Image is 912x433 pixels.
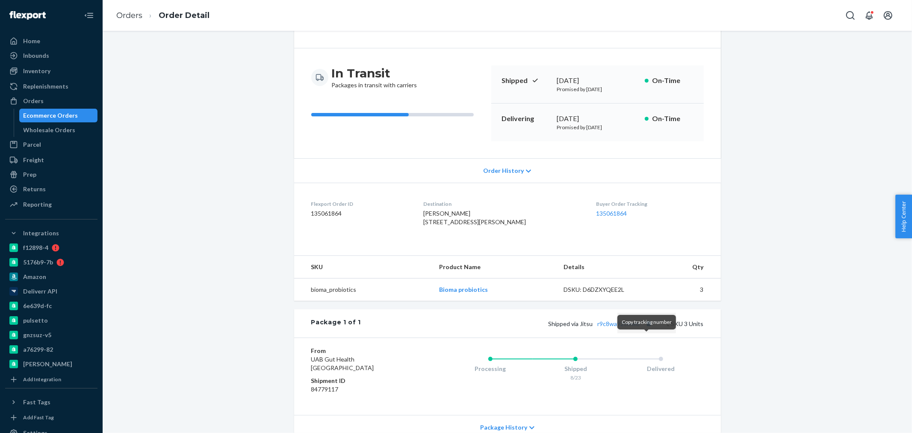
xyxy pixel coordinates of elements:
[557,256,651,279] th: Details
[5,94,97,108] a: Orders
[564,285,644,294] div: DSKU: D6DZXYQEE2L
[5,395,97,409] button: Fast Tags
[23,37,40,45] div: Home
[502,114,550,124] p: Delivering
[9,11,46,20] img: Flexport logo
[5,374,97,385] a: Add Integration
[19,109,98,122] a: Ecommerce Orders
[109,3,216,28] ol: breadcrumbs
[23,345,53,354] div: a76299-82
[842,7,859,24] button: Open Search Box
[159,11,210,20] a: Order Detail
[596,200,704,208] dt: Buyer Order Tracking
[294,256,432,279] th: SKU
[23,170,36,179] div: Prep
[23,376,61,383] div: Add Integration
[311,377,413,385] dt: Shipment ID
[5,80,97,93] a: Replenishments
[19,123,98,137] a: Wholesale Orders
[880,7,897,24] button: Open account menu
[311,347,413,355] dt: From
[23,287,57,296] div: Deliverr API
[23,97,44,105] div: Orders
[618,365,704,373] div: Delivered
[5,299,97,313] a: 6e639d-fc
[861,7,878,24] button: Open notifications
[23,414,54,421] div: Add Fast Tag
[23,316,48,325] div: pulsetto
[332,65,417,89] div: Packages in transit with carriers
[480,423,527,432] span: Package History
[5,153,97,167] a: Freight
[502,76,550,86] p: Shipped
[24,126,76,134] div: Wholesale Orders
[23,140,41,149] div: Parcel
[5,343,97,356] a: a76299-82
[116,11,142,20] a: Orders
[439,286,488,293] a: Bioma probiotics
[23,360,72,368] div: [PERSON_NAME]
[5,64,97,78] a: Inventory
[5,412,97,423] a: Add Fast Tag
[533,365,618,373] div: Shipped
[23,51,49,60] div: Inbounds
[23,200,52,209] div: Reporting
[24,111,78,120] div: Ecommerce Orders
[5,255,97,269] a: 5176b9-7b
[652,114,694,124] p: On-Time
[622,319,672,325] span: Copy tracking number
[5,226,97,240] button: Integrations
[23,243,48,252] div: f12898-4
[652,76,694,86] p: On-Time
[423,210,526,225] span: [PERSON_NAME] [STREET_ADDRESS][PERSON_NAME]
[311,385,413,394] dd: 84779117
[23,273,46,281] div: Amazon
[5,168,97,181] a: Prep
[895,195,912,238] button: Help Center
[5,314,97,327] a: pulsetto
[23,302,52,310] div: 6e639d-fc
[533,374,618,381] div: 8/23
[23,258,53,267] div: 5176b9-7b
[483,166,524,175] span: Order History
[23,82,68,91] div: Replenishments
[557,76,638,86] div: [DATE]
[23,398,50,406] div: Fast Tags
[5,328,97,342] a: gnzsuz-v5
[5,285,97,298] a: Deliverr API
[23,185,46,193] div: Returns
[23,67,50,75] div: Inventory
[557,86,638,93] p: Promised by [DATE]
[5,198,97,211] a: Reporting
[557,124,638,131] p: Promised by [DATE]
[5,138,97,151] a: Parcel
[294,279,432,301] td: bioma_probiotics
[557,114,638,124] div: [DATE]
[23,156,44,164] div: Freight
[80,7,97,24] button: Close Navigation
[5,241,97,255] a: f12898-4
[332,65,417,81] h3: In Transit
[311,200,410,208] dt: Flexport Order ID
[423,200,582,208] dt: Destination
[361,318,703,329] div: 1 SKU 3 Units
[5,357,97,371] a: [PERSON_NAME]
[311,209,410,218] dd: 135061864
[651,256,721,279] th: Qty
[311,318,361,329] div: Package 1 of 1
[432,256,557,279] th: Product Name
[448,365,533,373] div: Processing
[23,229,59,237] div: Integrations
[5,270,97,284] a: Amazon
[5,182,97,196] a: Returns
[311,356,374,371] span: UAB Gut Health [GEOGRAPHIC_DATA]
[596,210,627,217] a: 135061864
[549,320,655,327] span: Shipped via Jitsu
[651,279,721,301] td: 3
[5,49,97,62] a: Inbounds
[598,320,640,327] a: r9c8wa92cmwb
[23,331,51,339] div: gnzsuz-v5
[5,34,97,48] a: Home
